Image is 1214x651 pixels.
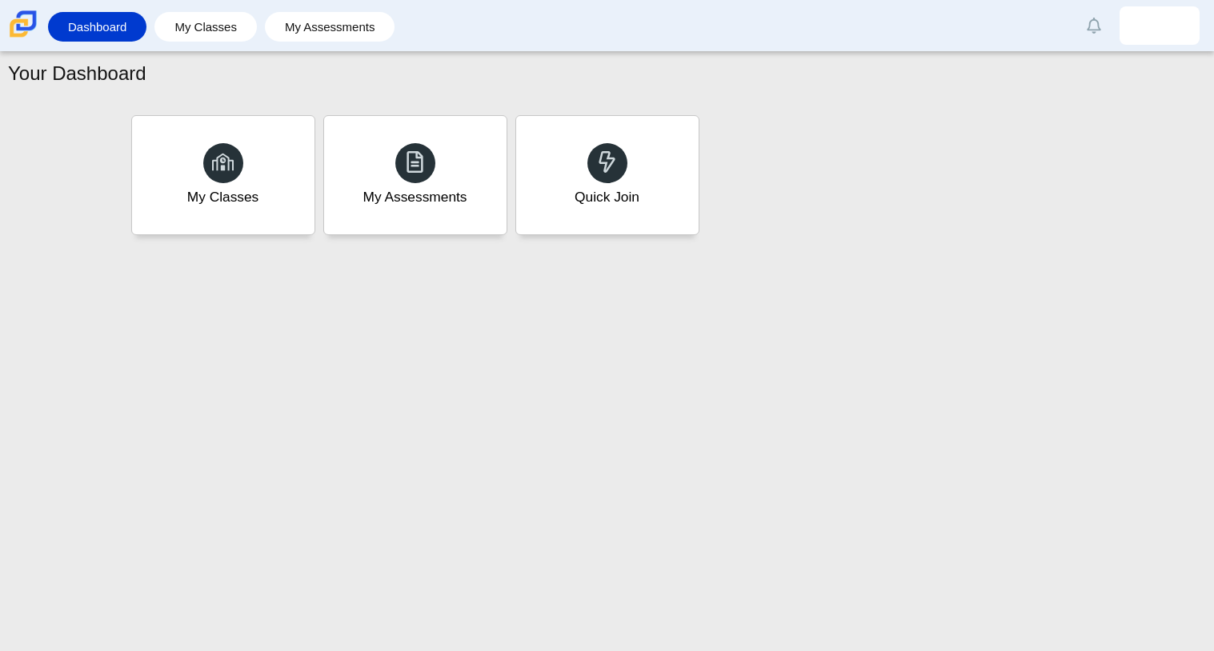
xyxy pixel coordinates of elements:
[1120,6,1200,45] a: jameir.butler.kbuoxW
[56,12,138,42] a: Dashboard
[515,115,699,235] a: Quick Join
[162,12,249,42] a: My Classes
[8,60,146,87] h1: Your Dashboard
[131,115,315,235] a: My Classes
[1076,8,1112,43] a: Alerts
[1147,13,1172,38] img: jameir.butler.kbuoxW
[575,187,639,207] div: Quick Join
[363,187,467,207] div: My Assessments
[6,30,40,43] a: Carmen School of Science & Technology
[6,7,40,41] img: Carmen School of Science & Technology
[187,187,259,207] div: My Classes
[273,12,387,42] a: My Assessments
[323,115,507,235] a: My Assessments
